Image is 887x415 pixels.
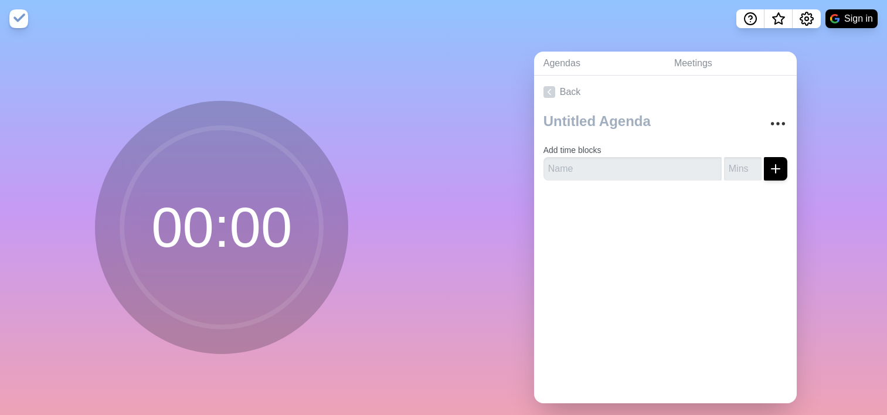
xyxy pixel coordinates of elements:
input: Name [543,157,722,181]
button: What’s new [764,9,793,28]
button: Help [736,9,764,28]
button: Sign in [825,9,878,28]
img: google logo [830,14,840,23]
a: Meetings [665,52,797,76]
button: More [766,112,790,135]
a: Back [534,76,797,108]
img: timeblocks logo [9,9,28,28]
label: Add time blocks [543,145,601,155]
input: Mins [724,157,762,181]
button: Settings [793,9,821,28]
a: Agendas [534,52,665,76]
